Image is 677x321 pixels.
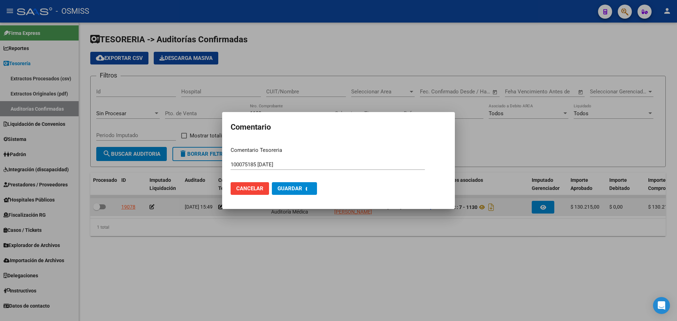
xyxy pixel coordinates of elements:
button: Guardar [272,182,317,195]
span: Guardar [277,185,302,192]
div: Open Intercom Messenger [653,297,670,314]
span: Cancelar [236,185,263,192]
p: Comentario Tesoreria [231,146,446,154]
button: Cancelar [231,182,269,195]
h2: Comentario [231,121,446,134]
